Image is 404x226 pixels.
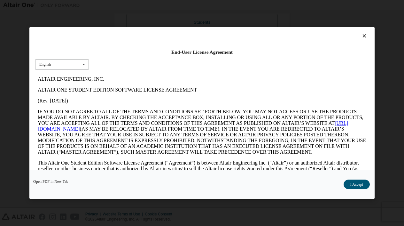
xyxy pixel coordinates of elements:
button: I Accept [344,180,370,189]
p: ALTAIR ENGINEERING, INC. [3,3,331,8]
p: (Rev. [DATE]) [3,24,331,30]
p: This Altair One Student Edition Software License Agreement (“Agreement”) is between Altair Engine... [3,86,331,109]
div: English [39,62,51,66]
p: IF YOU DO NOT AGREE TO ALL OF THE TERMS AND CONDITIONS SET FORTH BELOW, YOU MAY NOT ACCESS OR USE... [3,35,331,81]
a: Open PDF in New Tab [33,180,68,183]
a: [URL][DOMAIN_NAME] [3,47,313,58]
p: ALTAIR ONE STUDENT EDITION SOFTWARE LICENSE AGREEMENT [3,13,331,19]
div: End-User License Agreement [35,49,369,55]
